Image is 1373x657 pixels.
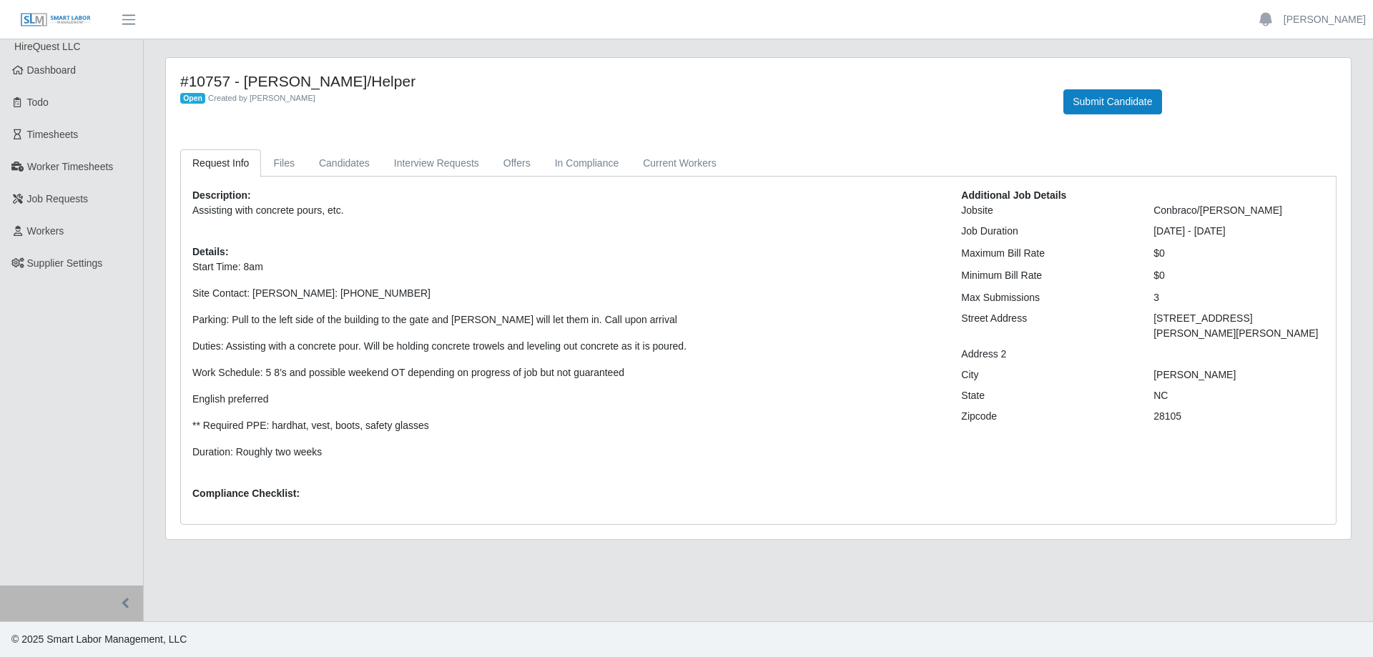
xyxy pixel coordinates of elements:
[950,224,1143,239] div: Job Duration
[14,41,81,52] span: HireQuest LLC
[192,203,940,218] p: Assisting with concrete pours, etc.
[192,260,940,275] p: Start Time: 8am
[180,149,261,177] a: Request Info
[208,94,315,102] span: Created by [PERSON_NAME]
[27,225,64,237] span: Workers
[192,365,940,380] p: Work Schedule: 5 8’s and possible weekend OT depending on progress of job but not guaranteed
[631,149,728,177] a: Current Workers
[950,203,1143,218] div: Jobsite
[192,312,940,327] p: Parking: Pull to the left side of the building to the gate and [PERSON_NAME] will let them in. Ca...
[27,161,113,172] span: Worker Timesheets
[27,257,103,269] span: Supplier Settings
[307,149,382,177] a: Candidates
[950,409,1143,424] div: Zipcode
[1063,89,1161,114] button: Submit Candidate
[1143,203,1335,218] div: Conbraco/[PERSON_NAME]
[192,246,229,257] b: Details:
[1143,311,1335,341] div: [STREET_ADDRESS][PERSON_NAME][PERSON_NAME]
[180,72,1042,90] h4: #10757 - [PERSON_NAME]/Helper
[192,392,940,407] p: English preferred
[1143,388,1335,403] div: NC
[1143,409,1335,424] div: 28105
[261,149,307,177] a: Files
[20,12,92,28] img: SLM Logo
[543,149,631,177] a: In Compliance
[1143,246,1335,261] div: $0
[11,633,187,645] span: © 2025 Smart Labor Management, LLC
[950,290,1143,305] div: Max Submissions
[1143,268,1335,283] div: $0
[27,129,79,140] span: Timesheets
[192,286,940,301] p: Site Contact: [PERSON_NAME]: [PHONE_NUMBER]
[950,347,1143,362] div: Address 2
[27,64,77,76] span: Dashboard
[1143,290,1335,305] div: 3
[192,339,940,354] p: Duties: Assisting with a concrete pour. Will be holding concrete trowels and leveling out concret...
[192,445,940,460] p: Duration: Roughly two weeks
[950,268,1143,283] div: Minimum Bill Rate
[27,97,49,108] span: Todo
[950,388,1143,403] div: State
[491,149,543,177] a: Offers
[950,367,1143,382] div: City
[180,93,205,104] span: Open
[950,246,1143,261] div: Maximum Bill Rate
[27,193,89,204] span: Job Requests
[961,189,1066,201] b: Additional Job Details
[192,189,251,201] b: Description:
[382,149,491,177] a: Interview Requests
[950,311,1143,341] div: Street Address
[1284,12,1366,27] a: [PERSON_NAME]
[192,488,300,499] b: Compliance Checklist:
[192,418,940,433] p: ** Required PPE: hardhat, vest, boots, safety glasses
[1143,367,1335,382] div: [PERSON_NAME]
[1143,224,1335,239] div: [DATE] - [DATE]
